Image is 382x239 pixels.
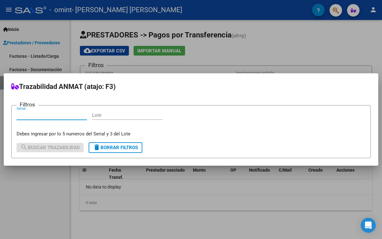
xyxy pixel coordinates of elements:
h2: Trazabilidad ANMAT (atajo: F3) [11,81,371,93]
button: Buscar Trazabilidad [17,143,84,152]
mat-icon: search [20,144,28,151]
p: Debes ingresar por lo 5 numeros del Serial y 3 del Lote [17,130,365,138]
span: Buscar Trazabilidad [20,145,80,150]
h3: Filtros [17,100,38,109]
span: Borrar Filtros [93,145,138,150]
mat-icon: delete [93,144,100,151]
div: Open Intercom Messenger [361,218,376,233]
button: Borrar Filtros [89,142,142,153]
